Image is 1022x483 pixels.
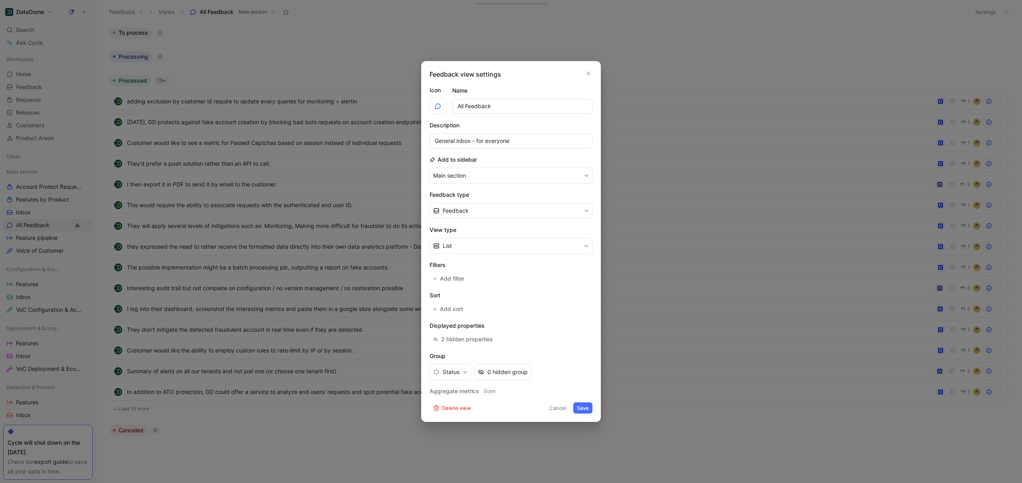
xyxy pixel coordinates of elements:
h2: Add to sidebar [430,155,477,164]
label: Icon [430,85,446,95]
h2: Feedback view settings [430,69,501,79]
button: Feedback [430,203,592,219]
span: Add filter [440,274,465,283]
button: List [430,238,592,254]
h2: Name [452,86,467,95]
h2: Description [430,121,460,130]
div: 2 hidden properties [441,335,493,344]
button: 0 hidden group [474,364,531,380]
button: Cancel [546,402,570,414]
span: Add sort [440,304,464,314]
h2: Feedback type [430,190,592,200]
h2: Sort [430,291,592,300]
button: Main section [430,168,592,184]
span: Feedback [443,206,469,216]
h2: Group [430,351,592,361]
span: Soon [482,387,497,395]
button: Save [573,402,592,414]
h2: Displayed properties [430,321,592,331]
div: 0 hidden group [487,367,528,377]
button: Add sort [430,303,467,315]
input: Your view name [452,99,592,114]
button: 2 hidden properties [430,334,497,345]
input: Your view description [430,133,592,148]
h2: View type [430,225,592,235]
h2: Filters [430,260,592,270]
button: Delete view [430,402,475,414]
button: Add filter [430,273,469,284]
button: Status [430,364,471,380]
h2: Aggregate metrics [430,386,592,396]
